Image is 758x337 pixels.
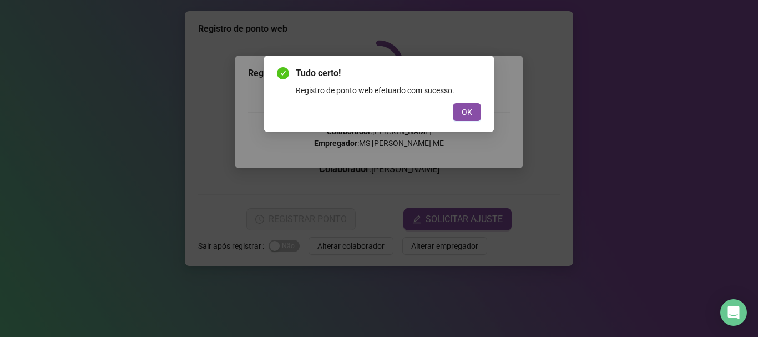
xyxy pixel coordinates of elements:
div: Open Intercom Messenger [720,299,747,326]
div: Registro de ponto web efetuado com sucesso. [296,84,481,97]
span: OK [462,106,472,118]
span: Tudo certo! [296,67,481,80]
button: OK [453,103,481,121]
span: check-circle [277,67,289,79]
